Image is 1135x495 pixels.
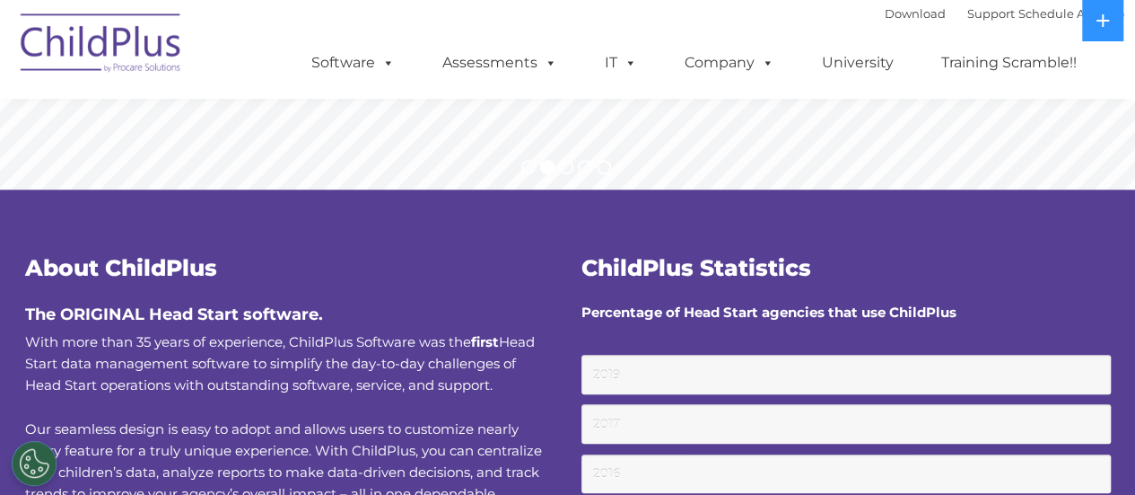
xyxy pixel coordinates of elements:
[581,455,1111,494] small: 2016
[12,441,57,486] button: Cookies Settings
[25,254,217,281] span: About ChildPlus
[25,333,535,393] span: With more than 35 years of experience, ChildPlus Software was the Head Start data management soft...
[885,6,946,21] a: Download
[581,254,811,281] span: ChildPlus Statistics
[923,45,1095,81] a: Training Scramble!!
[293,45,413,81] a: Software
[885,6,1124,21] font: |
[1018,6,1124,21] a: Schedule A Demo
[581,304,956,321] strong: Percentage of Head Start agencies that use ChildPlus
[1045,409,1135,495] iframe: Chat Widget
[967,6,1015,21] a: Support
[581,355,1111,394] small: 2019
[804,45,912,81] a: University
[471,333,499,350] b: first
[424,45,575,81] a: Assessments
[12,1,191,91] img: ChildPlus by Procare Solutions
[587,45,655,81] a: IT
[25,305,323,324] span: The ORIGINAL Head Start software.
[581,404,1111,444] small: 2017
[667,45,792,81] a: Company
